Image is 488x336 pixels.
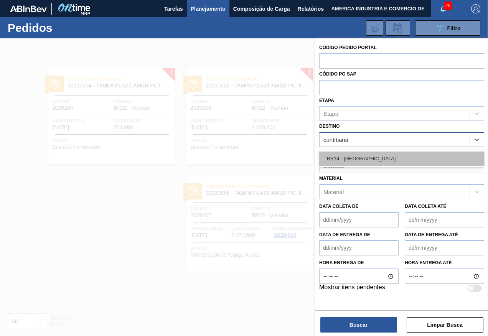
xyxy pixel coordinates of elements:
[233,4,290,13] span: Composição de Carga
[319,257,399,268] label: Hora entrega de
[323,110,338,117] div: Etapa
[298,4,324,13] span: Relatórios
[319,152,484,166] div: BR14 - [GEOGRAPHIC_DATA]
[319,212,399,227] input: dd/mm/yyyy
[164,4,183,13] span: Tarefas
[405,232,458,237] label: Data de Entrega até
[431,3,455,14] button: Notificações
[319,71,356,77] label: Códido PO SAP
[471,4,480,13] img: Logout
[8,23,114,32] h1: Pedidos
[319,176,343,181] label: Material
[10,5,47,12] img: TNhmsLtSVTkK8tSr43FrP2fwEKptu5GPRR3wAAAABJRU5ErkJggg==
[323,188,344,195] div: Material
[405,257,484,268] label: Hora entrega até
[319,124,340,129] label: Destino
[319,284,385,293] label: Mostrar itens pendentes
[366,20,383,36] div: Importar Negociações dos Pedidos
[191,4,226,13] span: Planejamento
[405,212,484,227] input: dd/mm/yyyy
[319,98,334,103] label: Etapa
[319,232,370,237] label: Data de Entrega de
[415,20,480,36] button: Filtro
[405,204,446,209] label: Data coleta até
[319,240,399,255] input: dd/mm/yyyy
[444,2,452,10] span: 20
[386,20,410,36] div: Solicitação de Revisão de Pedidos
[319,150,343,155] label: Carteira
[405,240,484,255] input: dd/mm/yyyy
[319,45,377,50] label: Código Pedido Portal
[319,204,358,209] label: Data coleta de
[447,25,461,31] span: Filtro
